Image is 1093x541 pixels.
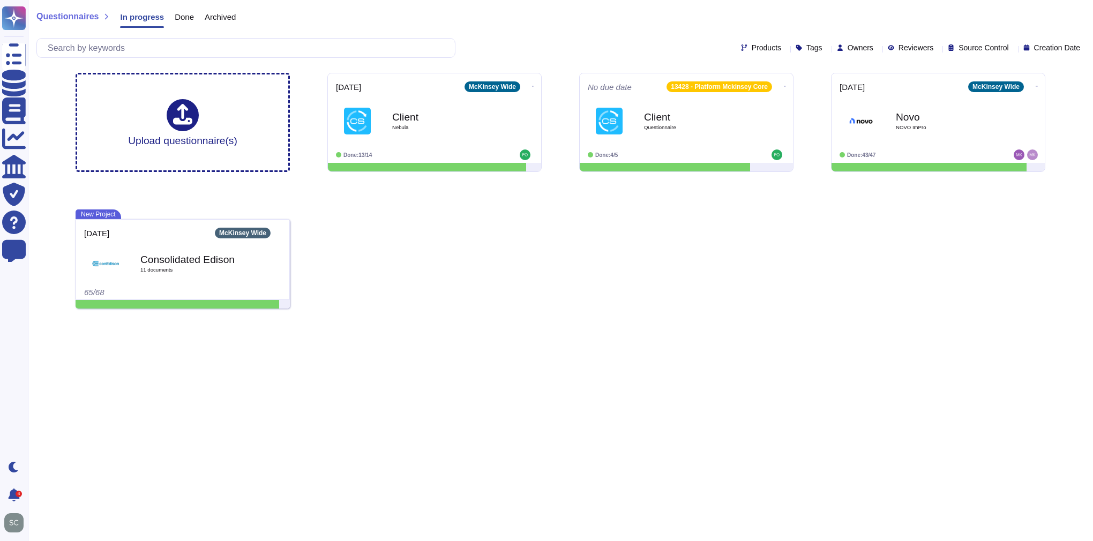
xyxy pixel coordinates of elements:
[84,288,104,297] span: 65/68
[1014,149,1024,160] img: user
[772,149,782,160] img: user
[588,83,632,91] span: No due date
[1027,149,1038,160] img: user
[42,39,455,57] input: Search by keywords
[667,81,772,92] div: 13428 - Platform Mckinsey Core
[644,112,751,122] b: Client
[847,152,875,158] span: Done: 43/47
[959,44,1008,51] span: Source Control
[896,125,1003,130] span: NOVO ImPro
[596,108,623,134] img: Logo
[76,209,121,219] span: New Project
[175,13,194,21] span: Done
[205,13,236,21] span: Archived
[752,44,781,51] span: Products
[392,112,499,122] b: Client
[595,152,618,158] span: Done: 4/5
[344,108,371,134] img: Logo
[968,81,1024,92] div: McKinsey Wide
[899,44,933,51] span: Reviewers
[16,491,22,497] div: 4
[140,267,248,273] span: 11 document s
[1034,44,1080,51] span: Creation Date
[36,12,99,21] span: Questionnaires
[4,513,24,532] img: user
[343,152,372,158] span: Done: 13/14
[215,228,271,238] div: McKinsey Wide
[848,108,874,134] img: Logo
[128,99,237,146] div: Upload questionnaire(s)
[92,250,119,277] img: Logo
[644,125,751,130] span: Questionnaire
[465,81,520,92] div: McKinsey Wide
[140,254,248,265] b: Consolidated Edison
[2,511,31,535] button: user
[520,149,530,160] img: user
[806,44,822,51] span: Tags
[840,83,865,91] span: [DATE]
[84,229,109,237] span: [DATE]
[392,125,499,130] span: Nebula
[120,13,164,21] span: In progress
[336,83,361,91] span: [DATE]
[848,44,873,51] span: Owners
[896,112,1003,122] b: Novo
